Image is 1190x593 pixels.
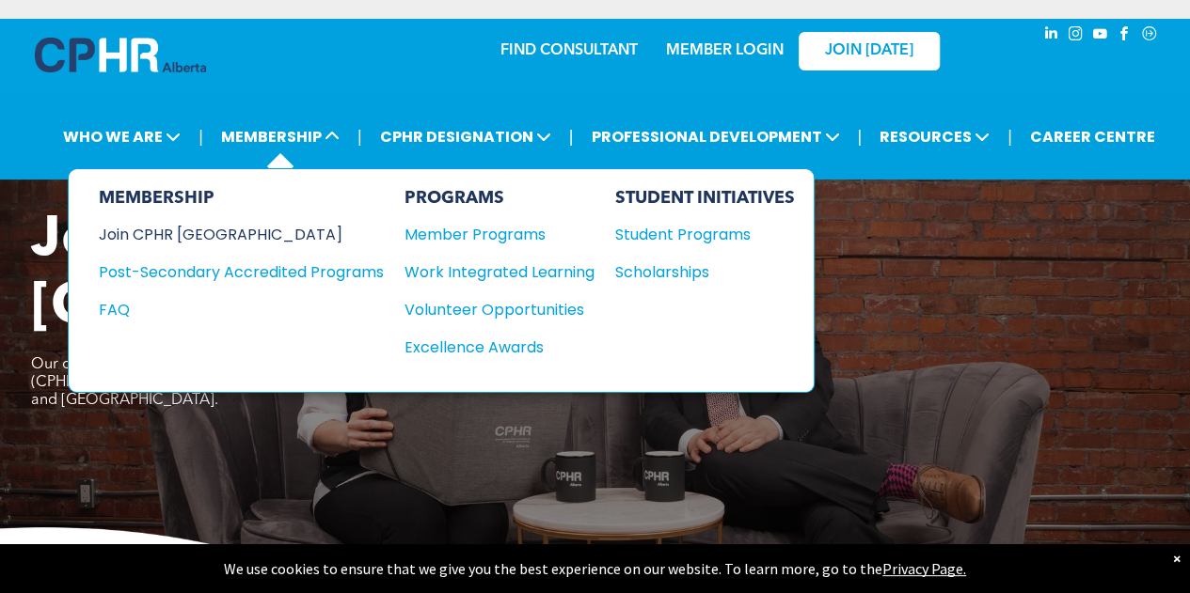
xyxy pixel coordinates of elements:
a: linkedin [1041,23,1062,49]
div: Dismiss notification [1173,549,1181,568]
span: Our community includes over 3,300 Chartered Professionals in Human Resources (CPHRs), living and ... [31,357,585,408]
div: Student Programs [615,223,777,246]
div: STUDENT INITIATIVES [615,188,795,209]
a: facebook [1115,23,1135,49]
div: Scholarships [615,260,777,284]
span: Join CPHR [GEOGRAPHIC_DATA] [31,212,633,336]
a: Work Integrated Learning [405,260,595,284]
div: Join CPHR [GEOGRAPHIC_DATA] [99,223,356,246]
a: MEMBER LOGIN [666,43,784,58]
div: Work Integrated Learning [405,260,576,284]
a: Post-Secondary Accredited Programs [99,260,384,284]
div: MEMBERSHIP [99,188,384,209]
a: Volunteer Opportunities [405,298,595,321]
span: RESOURCES [874,119,995,154]
span: CPHR DESIGNATION [374,119,557,154]
span: PROFESSIONAL DEVELOPMENT [585,119,845,154]
a: Excellence Awards [405,336,595,359]
img: A blue and white logo for cp alberta [35,38,206,72]
a: FAQ [99,298,384,321]
li: | [357,117,362,156]
div: Post-Secondary Accredited Programs [99,260,356,284]
div: Member Programs [405,223,576,246]
li: | [198,117,203,156]
a: JOIN [DATE] [799,32,940,70]
div: FAQ [99,298,356,321]
span: MEMBERSHIP [215,119,345,154]
a: FIND CONSULTANT [500,43,638,58]
li: | [857,117,862,156]
li: | [569,117,574,156]
span: WHO WE ARE [57,119,186,154]
a: Member Programs [405,223,595,246]
a: Scholarships [615,260,795,284]
div: Excellence Awards [405,336,576,359]
span: JOIN [DATE] [825,42,913,60]
a: Privacy Page. [882,559,966,578]
a: instagram [1066,23,1087,49]
a: Social network [1139,23,1160,49]
a: youtube [1090,23,1111,49]
div: PROGRAMS [405,188,595,209]
a: Student Programs [615,223,795,246]
a: CAREER CENTRE [1024,119,1161,154]
a: Join CPHR [GEOGRAPHIC_DATA] [99,223,384,246]
div: Volunteer Opportunities [405,298,576,321]
li: | [1008,117,1012,156]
